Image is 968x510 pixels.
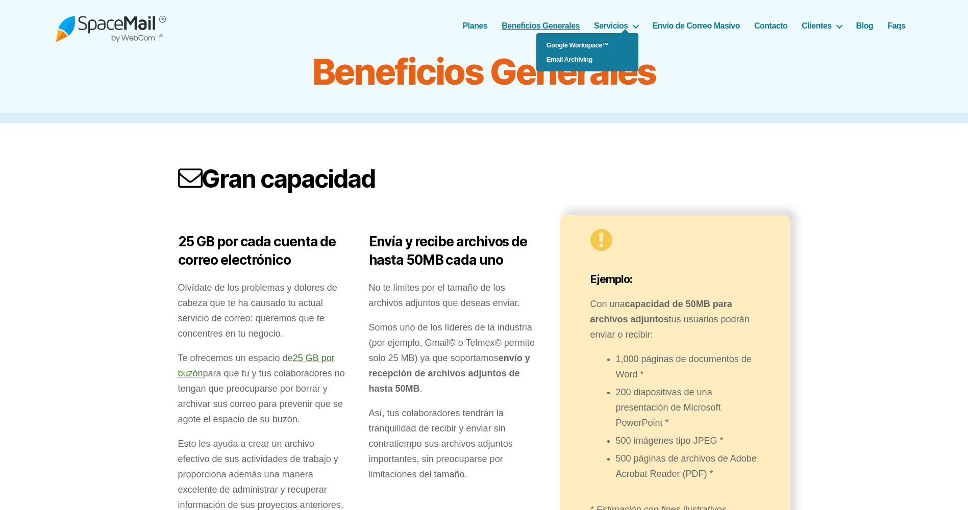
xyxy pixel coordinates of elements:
[653,21,740,31] a: Envío de Correo Masivo
[178,280,348,341] p: Olvídate de los problemas y dolores de cabeza que te ha causado tu actual servicio de correo: que...
[178,350,348,427] p: Te ofrecemos un espacio de para que tu y tus colaboradores no tengan que preocuparse por borrar y...
[369,353,530,394] strong: envío y recepción de archivos adjuntos de hasta 50MB
[802,21,841,31] a: Clientes
[178,353,335,378] a: 25 GB por buzón
[590,273,760,286] h4: Ejemplo:
[178,233,348,270] h3: 25 GB por cada cuenta de correo electrónico
[616,451,760,481] li: 500 páginas de archivos de Adobe Acrobat Reader (PDF) *
[594,21,638,31] a: Servicios
[536,53,638,67] a: Email Archiving
[229,52,739,92] h1: Beneficios Generales
[536,38,638,53] a: Google Workspace™
[56,9,166,42] img: Spacemail
[369,280,538,311] p: No te limites por el tamaño de los archivos adjuntos que deseas enviar.
[369,320,538,396] p: Somos uno de los líderes de la industria (por ejemplo, Gmail© o Telmex© permite solo 25 MB) ya qu...
[590,296,760,342] p: Con una tus usuarios podrán enviar o recibir:
[468,21,913,31] nav: Horizontal
[616,385,760,430] li: 200 diapositivas de una presentación de Microsoft PowerPoint *
[754,21,787,31] a: Contacto
[369,405,538,482] p: Así, tus colaboradores tendrán la tranquilidad de recibir y enviar sin contratiempo sus archivos ...
[856,21,874,31] a: Blog
[502,21,580,31] a: Beneficios Generales
[887,21,905,31] a: Faqs
[616,351,760,382] li: 1,000 páginas de documentos de Word *
[590,299,732,324] strong: capacidad de 50MB para archivos adjuntos
[178,164,790,194] h2: Gran capacidad
[616,433,760,448] li: 500 imágenes tipo JPEG *
[463,21,488,31] a: Planes
[369,233,538,270] h3: Envía y recibe archivos de hasta 50MB cada uno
